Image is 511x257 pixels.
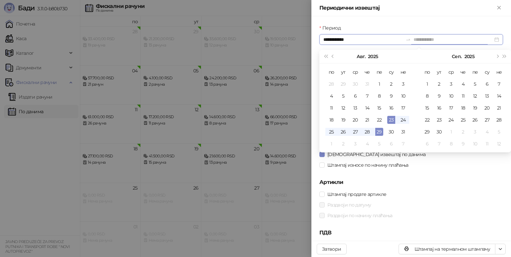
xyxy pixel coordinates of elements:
div: 2 [339,140,347,148]
div: 2 [435,80,443,88]
td: 2025-10-09 [457,138,469,150]
td: 2025-08-30 [385,126,397,138]
td: 2025-08-10 [397,90,409,102]
td: 2025-10-06 [421,138,433,150]
td: 2025-09-04 [361,138,373,150]
button: Следећи месец (PageDown) [493,50,501,63]
div: 8 [447,140,455,148]
div: 18 [327,116,335,124]
div: 18 [459,104,467,112]
td: 2025-10-02 [457,126,469,138]
button: Следећа година (Control + right) [501,50,508,63]
td: 2025-09-20 [481,102,493,114]
th: по [421,66,433,78]
th: не [493,66,505,78]
div: 15 [423,104,431,112]
div: 3 [399,80,407,88]
button: Претходна година (Control + left) [322,50,329,63]
td: 2025-09-26 [469,114,481,126]
td: 2025-09-05 [373,138,385,150]
button: Изабери месец [452,50,461,63]
div: Периодични извештај [319,4,495,12]
td: 2025-08-15 [373,102,385,114]
td: 2025-09-09 [433,90,445,102]
td: 2025-09-10 [445,90,457,102]
div: 1 [423,80,431,88]
td: 2025-08-13 [349,102,361,114]
div: 9 [387,92,395,100]
div: 30 [435,128,443,136]
div: 7 [495,80,503,88]
span: Раздвоји по датуму [325,201,374,209]
td: 2025-08-25 [325,126,337,138]
button: Претходни месец (PageUp) [329,50,337,63]
div: 1 [375,80,383,88]
td: 2025-08-16 [385,102,397,114]
td: 2025-10-07 [433,138,445,150]
div: 7 [363,92,371,100]
td: 2025-08-11 [325,102,337,114]
div: 22 [375,116,383,124]
td: 2025-09-19 [469,102,481,114]
td: 2025-07-30 [349,78,361,90]
td: 2025-10-08 [445,138,457,150]
th: ср [349,66,361,78]
td: 2025-09-28 [493,114,505,126]
div: 6 [387,140,395,148]
input: Период [323,36,403,43]
div: 25 [327,128,335,136]
button: Изабери годину [464,50,474,63]
td: 2025-08-19 [337,114,349,126]
td: 2025-08-07 [361,90,373,102]
div: 26 [339,128,347,136]
th: ср [445,66,457,78]
span: [DEMOGRAPHIC_DATA] извештај по данима [325,151,428,158]
td: 2025-10-01 [445,126,457,138]
td: 2025-09-04 [457,78,469,90]
td: 2025-09-08 [421,90,433,102]
div: 12 [471,92,479,100]
div: 9 [459,140,467,148]
td: 2025-09-07 [397,138,409,150]
td: 2025-09-25 [457,114,469,126]
div: 3 [447,80,455,88]
td: 2025-07-31 [361,78,373,90]
button: Изабери месец [357,50,365,63]
div: 5 [375,140,383,148]
div: 25 [459,116,467,124]
th: пе [469,66,481,78]
td: 2025-08-18 [325,114,337,126]
div: 26 [471,116,479,124]
div: 24 [447,116,455,124]
span: Раздвоји по начину плаћања [325,212,395,219]
span: Штампај износе по начину плаћања [325,161,411,169]
div: 4 [483,128,491,136]
div: 30 [387,128,395,136]
td: 2025-08-06 [349,90,361,102]
div: 4 [459,80,467,88]
div: 27 [351,128,359,136]
span: Штампај продате артикле [325,191,389,198]
td: 2025-08-05 [337,90,349,102]
td: 2025-09-14 [493,90,505,102]
th: ут [337,66,349,78]
div: 23 [387,116,395,124]
td: 2025-09-02 [337,138,349,150]
div: 1 [447,128,455,136]
div: 22 [423,116,431,124]
div: 10 [399,92,407,100]
th: су [385,66,397,78]
div: 7 [399,140,407,148]
td: 2025-08-04 [325,90,337,102]
div: 4 [327,92,335,100]
td: 2025-08-26 [337,126,349,138]
div: 4 [363,140,371,148]
div: 6 [423,140,431,148]
th: су [481,66,493,78]
div: 23 [435,116,443,124]
th: че [361,66,373,78]
button: Затвори [317,244,347,254]
div: 30 [351,80,359,88]
div: 31 [363,80,371,88]
td: 2025-09-15 [421,102,433,114]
